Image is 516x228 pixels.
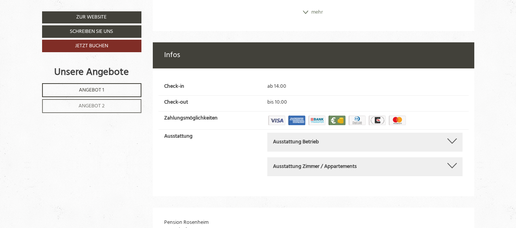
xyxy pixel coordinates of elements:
b: Ausstattung Zimmer / Appartements [273,162,357,171]
span: Pension Rosenheim [164,218,209,227]
label: Ausstattung [164,133,193,140]
img: Barzahlung [328,115,347,126]
div: bis 10:00 [262,99,468,106]
div: mehr [153,6,474,19]
b: Ausstattung Betrieb [273,138,319,146]
img: EuroCard [368,115,387,126]
span: Angebot 1 [79,86,104,95]
div: Infos [153,42,474,68]
label: Check-out [164,99,188,106]
label: Zahlungsmöglichkeiten [164,115,218,122]
img: Visa [267,115,286,126]
img: Banküberweisung [307,115,326,126]
div: Guten Tag, wie können wir Ihnen helfen? [6,20,108,40]
a: Zur Website [42,11,141,23]
div: Pension Rosenheim [11,22,104,27]
img: Maestro [388,115,407,126]
label: Check-in [164,83,184,90]
img: Diners Club [348,115,367,126]
a: Schreiben Sie uns [42,25,141,38]
div: Unsere Angebote [42,65,141,79]
a: Jetzt buchen [42,40,141,52]
div: [DATE] [137,6,162,17]
img: American Express [287,115,306,126]
span: Angebot 2 [78,102,105,110]
div: ab 14:00 [262,83,468,90]
button: Senden [258,200,299,212]
small: 01:31 [11,34,104,39]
